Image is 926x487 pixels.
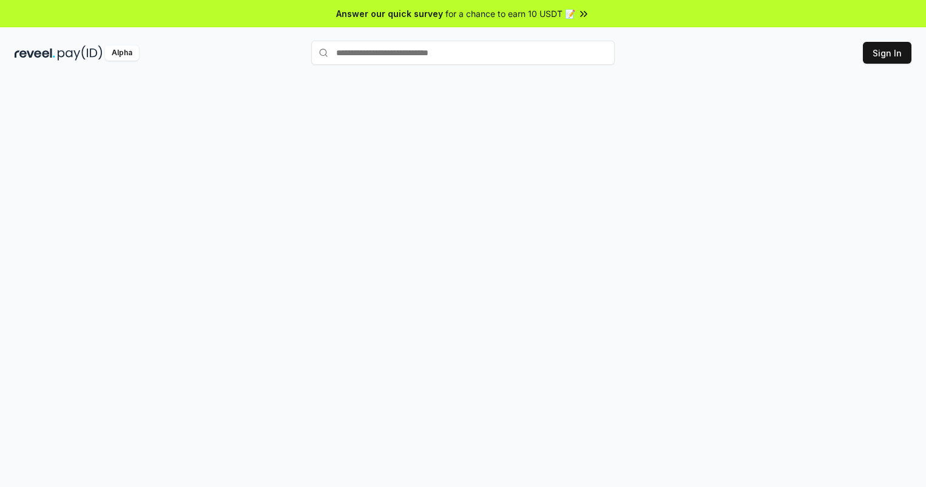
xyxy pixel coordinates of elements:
img: pay_id [58,45,103,61]
div: Alpha [105,45,139,61]
span: Answer our quick survey [336,7,443,20]
button: Sign In [863,42,911,64]
img: reveel_dark [15,45,55,61]
span: for a chance to earn 10 USDT 📝 [445,7,575,20]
